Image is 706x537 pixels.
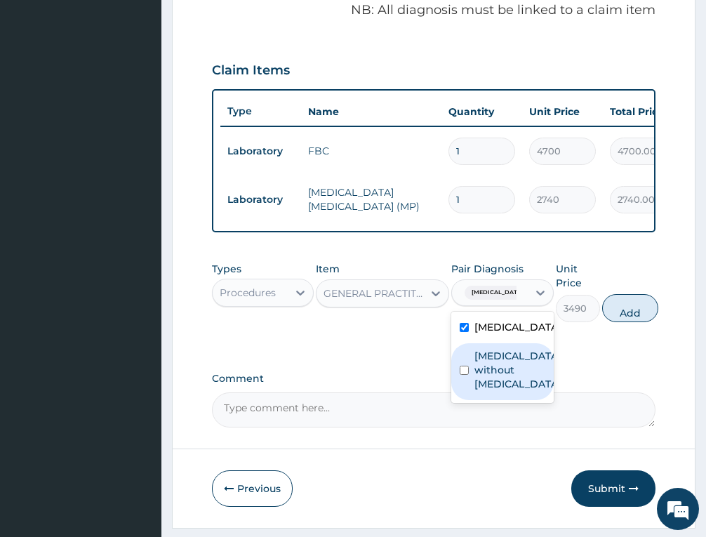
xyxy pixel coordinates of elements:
th: Quantity [441,98,522,126]
label: Types [212,263,241,275]
img: d_794563401_company_1708531726252_794563401 [26,70,57,105]
td: [MEDICAL_DATA] [MEDICAL_DATA] (MP) [301,178,441,220]
textarea: Type your message and hit 'Enter' [7,383,267,432]
div: Procedures [220,286,276,300]
button: Submit [571,470,655,507]
p: NB: All diagnosis must be linked to a claim item [212,1,655,20]
th: Total Price [603,98,684,126]
th: Name [301,98,441,126]
h3: Claim Items [212,63,290,79]
div: Chat with us now [73,79,236,97]
button: Previous [212,470,293,507]
label: [MEDICAL_DATA] [474,320,559,334]
button: Add [602,294,658,322]
th: Unit Price [522,98,603,126]
span: [MEDICAL_DATA] [465,286,531,300]
td: Laboratory [220,187,301,213]
label: Item [316,262,340,276]
span: We're online! [81,177,194,319]
label: Pair Diagnosis [451,262,524,276]
td: Laboratory [220,138,301,164]
div: GENERAL PRACTITIONER (1ST CONSULTATION) [324,286,425,300]
label: Unit Price [556,262,600,290]
label: Comment [212,373,655,385]
label: [MEDICAL_DATA] without [MEDICAL_DATA] [474,349,559,391]
div: Minimize live chat window [230,7,264,41]
td: FBC [301,137,441,165]
th: Type [220,98,301,124]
